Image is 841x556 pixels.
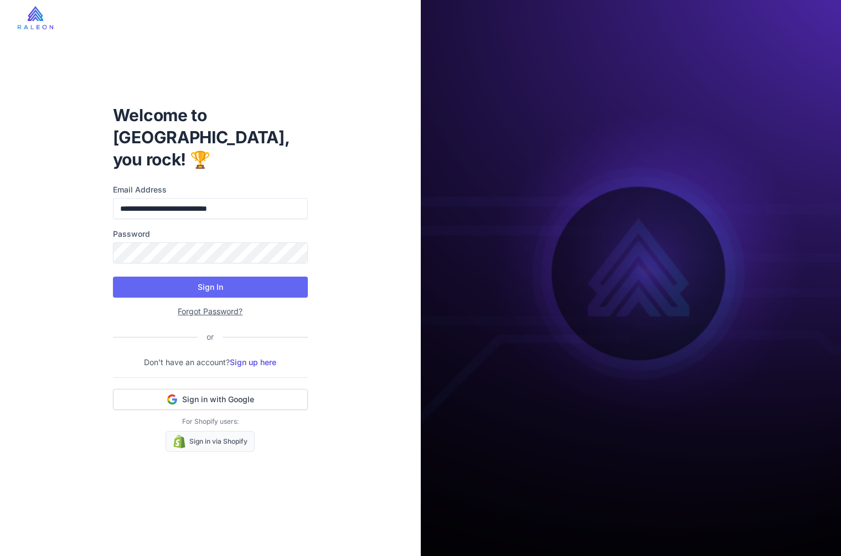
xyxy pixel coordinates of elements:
span: Sign in with Google [182,394,254,405]
p: Don't have an account? [113,356,308,368]
a: Sign up here [230,357,276,367]
p: For Shopify users: [113,417,308,427]
label: Password [113,228,308,240]
div: or [198,331,223,343]
button: Sign in with Google [113,389,308,410]
label: Email Address [113,184,308,196]
img: raleon-logo-whitebg.9aac0268.jpg [18,6,53,29]
a: Sign in via Shopify [166,431,255,452]
a: Forgot Password? [178,306,243,316]
h1: Welcome to [GEOGRAPHIC_DATA], you rock! 🏆 [113,104,308,170]
button: Sign In [113,277,308,298]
